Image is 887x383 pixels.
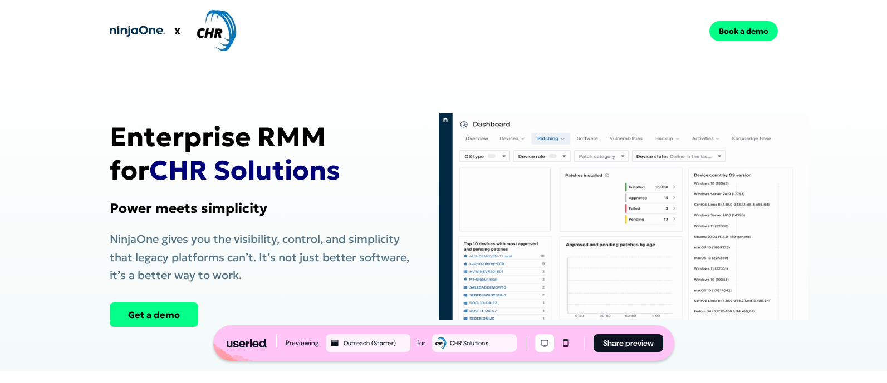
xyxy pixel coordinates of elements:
button: Mobile mode [556,334,575,352]
button: Get a demo [110,302,198,327]
button: Book a demo [709,21,778,41]
div: Outreach (Starter) [344,338,408,348]
strong: Enterprise RMM for [110,120,340,187]
h1: Power meets simplicity [110,200,418,217]
span: NinjaOne gives you the visibility, control, and simplicity that legacy platforms can’t. It’s not ... [110,232,409,282]
button: Desktop mode [535,334,554,352]
div: for [417,337,425,349]
div: Previewing [286,337,319,349]
button: Share preview [594,334,663,352]
span: CHR Solutions [149,153,340,187]
div: CHR Solutions [450,338,514,348]
strong: X [174,26,180,37]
